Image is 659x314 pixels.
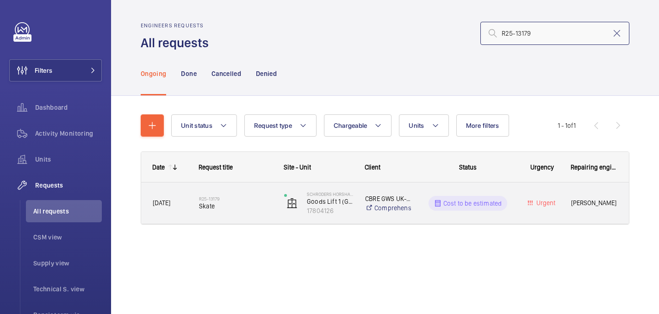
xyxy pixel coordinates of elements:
[307,191,353,197] p: Schroders Horsham Holmwood ([GEOGRAPHIC_DATA])
[535,199,555,207] span: Urgent
[480,22,629,45] input: Search by request number or quote number
[33,232,102,242] span: CSM view
[244,114,317,137] button: Request type
[399,114,448,137] button: Units
[571,163,618,171] span: Repairing engineer
[307,197,353,206] p: Goods Lift 1 (G-2)
[141,22,214,29] h2: Engineers requests
[256,69,277,78] p: Denied
[284,163,311,171] span: Site - Unit
[571,198,617,208] span: [PERSON_NAME]
[181,122,212,129] span: Unit status
[141,34,214,51] h1: All requests
[33,207,102,216] span: All requests
[334,122,367,129] span: Chargeable
[152,163,165,171] div: Date
[33,284,102,294] span: Technical S. view
[199,201,272,211] span: Skate
[181,69,196,78] p: Done
[35,66,52,75] span: Filters
[324,114,392,137] button: Chargeable
[365,163,380,171] span: Client
[443,199,502,208] p: Cost to be estimated
[153,199,170,207] span: [DATE]
[35,155,102,164] span: Units
[558,122,576,129] span: 1 - 1 1
[307,206,353,215] p: 17804126
[530,163,554,171] span: Urgency
[35,181,102,190] span: Requests
[459,163,477,171] span: Status
[409,122,424,129] span: Units
[141,69,166,78] p: Ongoing
[567,122,573,129] span: of
[35,103,102,112] span: Dashboard
[466,122,499,129] span: More filters
[199,163,233,171] span: Request title
[9,59,102,82] button: Filters
[35,129,102,138] span: Activity Monitoring
[199,196,272,201] h2: R25-13179
[254,122,292,129] span: Request type
[456,114,509,137] button: More filters
[171,114,237,137] button: Unit status
[365,194,411,203] p: CBRE GWS UK- Schroders (Horsham & [PERSON_NAME])
[33,258,102,268] span: Supply view
[211,69,241,78] p: Cancelled
[365,203,411,213] a: Comprehensive
[286,198,298,209] img: elevator.svg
